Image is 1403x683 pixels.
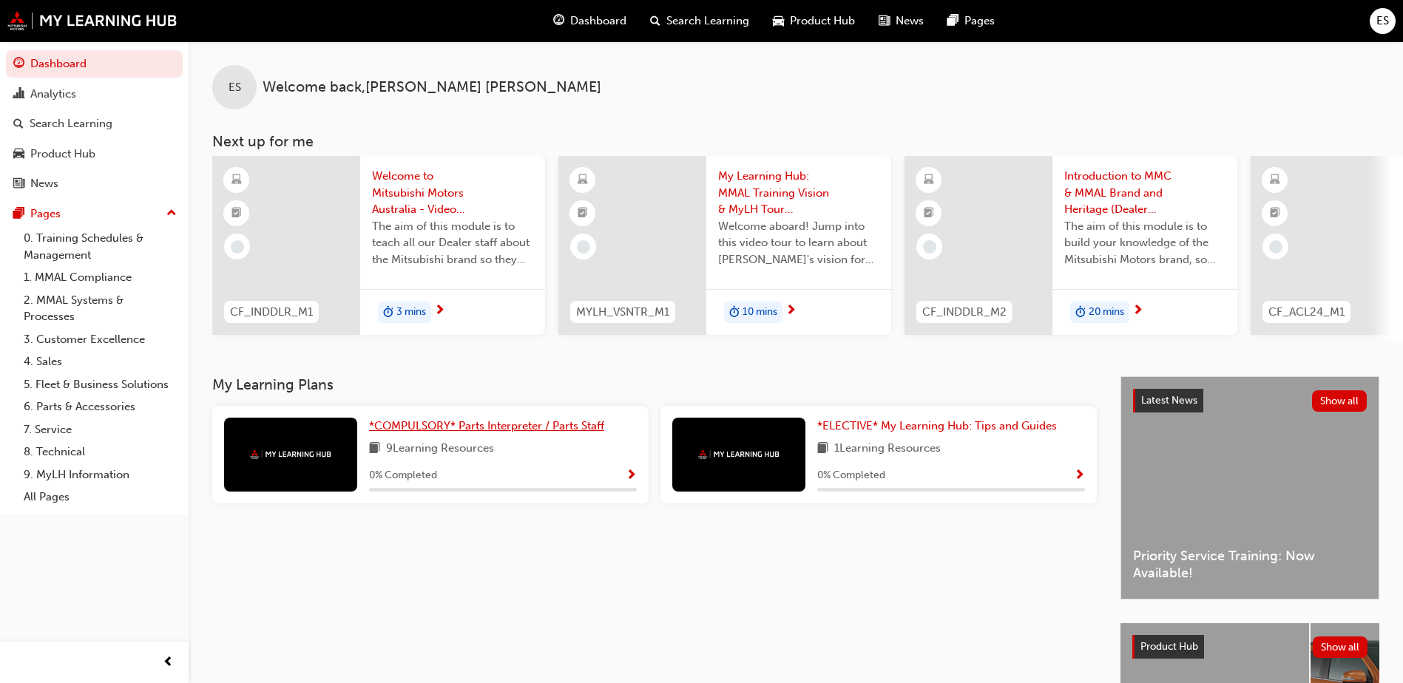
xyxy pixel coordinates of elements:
span: booktick-icon [1270,204,1280,223]
span: Product Hub [1140,640,1198,653]
span: Search Learning [666,13,749,30]
span: prev-icon [163,653,174,672]
span: car-icon [13,148,24,161]
a: 1. MMAL Compliance [18,266,183,289]
span: Welcome aboard! Jump into this video tour to learn about [PERSON_NAME]'s vision for your learning... [718,218,879,268]
span: duration-icon [383,303,393,322]
span: Priority Service Training: Now Available! [1133,548,1367,581]
span: Product Hub [790,13,855,30]
span: news-icon [879,12,890,30]
a: guage-iconDashboard [541,6,638,36]
span: Welcome to Mitsubishi Motors Australia - Video (Dealer Induction) [372,168,533,218]
span: search-icon [650,12,660,30]
a: 5. Fleet & Business Solutions [18,373,183,396]
a: 4. Sales [18,350,183,373]
a: News [6,170,183,197]
div: News [30,175,58,192]
span: search-icon [13,118,24,131]
button: DashboardAnalyticsSearch LearningProduct HubNews [6,47,183,200]
span: CF_INDDLR_M1 [230,304,313,321]
span: next-icon [434,305,445,318]
span: learningResourceType_ELEARNING-icon [1270,171,1280,190]
a: news-iconNews [867,6,936,36]
span: Show Progress [1074,469,1085,483]
span: booktick-icon [231,204,242,223]
span: 0 % Completed [817,467,885,484]
a: Latest NewsShow allPriority Service Training: Now Available! [1120,376,1379,599]
span: up-icon [166,204,177,223]
button: Show Progress [1074,466,1085,485]
span: learningResourceType_ELEARNING-icon [924,171,934,190]
a: *ELECTIVE* My Learning Hub: Tips and Guides [817,418,1063,435]
span: 3 mins [396,304,426,321]
span: next-icon [1132,305,1143,318]
span: book-icon [817,440,828,458]
a: car-iconProduct Hub [761,6,867,36]
a: Analytics [6,81,183,108]
span: 0 % Completed [369,467,437,484]
span: 10 mins [743,304,777,321]
div: Pages [30,205,61,222]
span: Show Progress [626,469,637,483]
a: 2. MMAL Systems & Processes [18,289,183,328]
a: 0. Training Schedules & Management [18,227,183,266]
span: 1 Learning Resources [834,440,941,458]
span: learningResourceType_ELEARNING-icon [231,171,242,190]
a: CF_INDDLR_M2Introduction to MMC & MMAL Brand and Heritage (Dealer Induction)The aim of this modul... [905,156,1237,335]
a: Latest NewsShow all [1133,389,1367,412]
button: ES [1370,8,1396,34]
div: Product Hub [30,146,95,163]
span: book-icon [369,440,380,458]
button: Show Progress [626,466,637,485]
span: car-icon [773,12,784,30]
img: mmal [250,449,331,459]
span: Welcome back , [PERSON_NAME] [PERSON_NAME] [263,79,601,96]
a: Dashboard [6,50,183,78]
span: News [896,13,924,30]
a: 9. MyLH Information [18,463,183,486]
span: ES [229,79,241,96]
span: *ELECTIVE* My Learning Hub: Tips and Guides [817,419,1057,432]
a: 6. Parts & Accessories [18,395,183,418]
a: 3. Customer Excellence [18,328,183,351]
span: guage-icon [553,12,564,30]
a: search-iconSearch Learning [638,6,761,36]
span: duration-icon [729,303,740,322]
button: Pages [6,200,183,228]
span: learningRecordVerb_NONE-icon [577,240,590,254]
a: Product Hub [6,140,183,168]
span: duration-icon [1075,303,1086,322]
a: 7. Service [18,418,183,441]
span: pages-icon [13,208,24,221]
button: Show all [1313,636,1368,658]
span: Latest News [1141,394,1197,407]
a: CF_INDDLR_M1Welcome to Mitsubishi Motors Australia - Video (Dealer Induction)The aim of this modu... [212,156,545,335]
span: My Learning Hub: MMAL Training Vision & MyLH Tour (Elective) [718,168,879,218]
span: chart-icon [13,88,24,101]
a: Search Learning [6,110,183,137]
span: CF_ACL24_M1 [1268,304,1345,321]
button: Show all [1312,390,1367,412]
span: CF_INDDLR_M2 [922,304,1007,321]
a: MYLH_VSNTR_M1My Learning Hub: MMAL Training Vision & MyLH Tour (Elective)Welcome aboard! Jump int... [558,156,891,335]
span: guage-icon [13,58,24,71]
a: *COMPULSORY* Parts Interpreter / Parts Staff [369,418,610,435]
span: The aim of this module is to teach all our Dealer staff about the Mitsubishi brand so they demons... [372,218,533,268]
span: 9 Learning Resources [386,440,494,458]
div: Analytics [30,86,76,103]
h3: My Learning Plans [212,376,1097,393]
span: Pages [964,13,995,30]
span: Introduction to MMC & MMAL Brand and Heritage (Dealer Induction) [1064,168,1225,218]
div: Search Learning [30,115,112,132]
span: booktick-icon [924,204,934,223]
span: next-icon [785,305,797,318]
a: Product HubShow all [1132,635,1367,659]
span: learningRecordVerb_NONE-icon [1269,240,1282,254]
img: mmal [7,11,178,30]
a: All Pages [18,486,183,509]
a: 8. Technical [18,441,183,463]
a: pages-iconPages [936,6,1007,36]
span: pages-icon [947,12,959,30]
